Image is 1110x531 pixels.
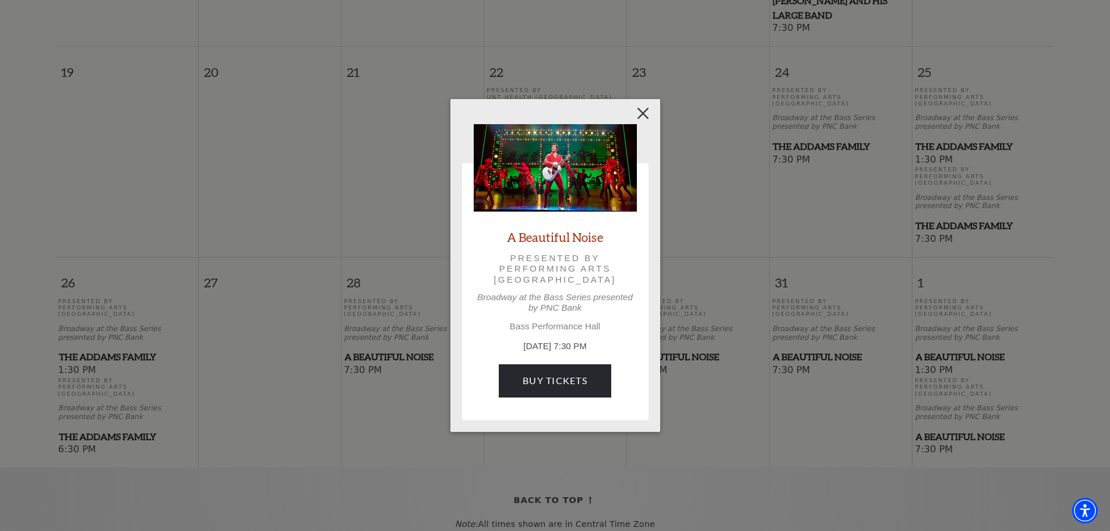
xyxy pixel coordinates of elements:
a: A Beautiful Noise [507,229,603,245]
img: A Beautiful Noise [474,124,637,212]
button: Close [632,103,654,125]
p: [DATE] 7:30 PM [474,340,637,353]
p: Bass Performance Hall [474,321,637,332]
div: Accessibility Menu [1072,498,1098,523]
p: Presented by Performing Arts [GEOGRAPHIC_DATA] [490,253,621,285]
p: Broadway at the Bass Series presented by PNC Bank [474,292,637,313]
a: Buy Tickets [499,364,611,397]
